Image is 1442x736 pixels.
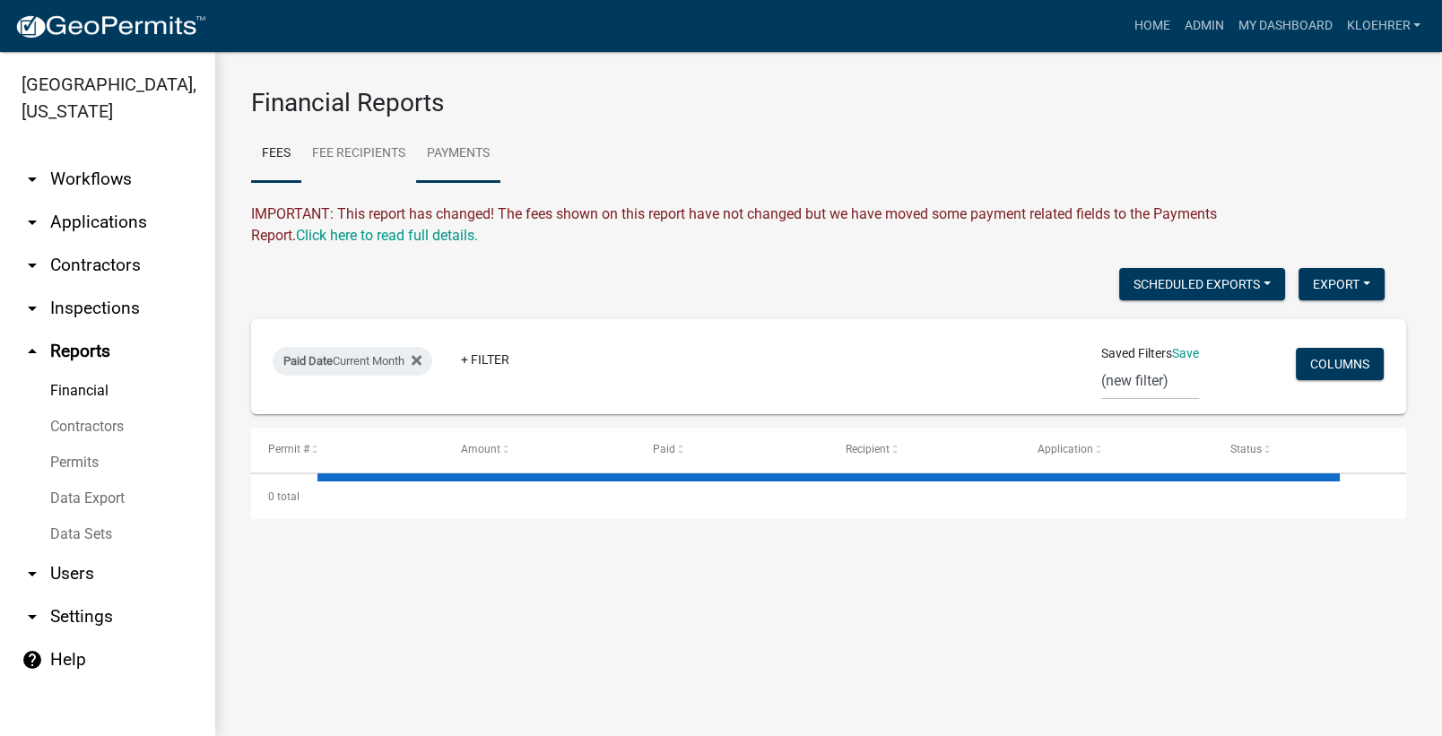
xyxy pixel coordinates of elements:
datatable-header-cell: Amount [444,429,637,472]
datatable-header-cell: Recipient [829,429,1021,472]
span: Permit # [268,443,309,455]
a: Fee Recipients [301,126,416,183]
div: 0 total [251,474,1406,519]
button: Export [1299,268,1385,300]
a: + Filter [447,343,524,376]
a: Fees [251,126,301,183]
a: Admin [1177,9,1230,43]
span: Paid Date [283,354,333,368]
a: Click here to read full details. [296,227,478,244]
a: Home [1126,9,1177,43]
span: Paid [653,443,675,455]
i: arrow_drop_down [22,298,43,319]
span: Application [1038,443,1093,455]
button: Columns [1296,348,1384,380]
div: IMPORTANT: This report has changed! The fees shown on this report have not changed but we have mo... [251,203,1406,247]
i: arrow_drop_down [22,212,43,233]
datatable-header-cell: Paid [636,429,829,472]
i: arrow_drop_down [22,563,43,584]
a: Payments [416,126,500,183]
span: Status [1230,443,1262,455]
span: Saved Filters [1101,344,1172,363]
i: arrow_drop_down [22,255,43,276]
a: kloehrer [1339,9,1428,43]
datatable-header-cell: Permit # [251,429,444,472]
wm-modal-confirm: Upcoming Changes to Daily Fees Report [296,227,478,244]
i: arrow_drop_down [22,169,43,190]
i: help [22,649,43,671]
div: Current Month [273,347,432,376]
datatable-header-cell: Status [1213,429,1406,472]
button: Scheduled Exports [1119,268,1285,300]
datatable-header-cell: Application [1021,429,1213,472]
a: My Dashboard [1230,9,1339,43]
span: Amount [461,443,500,455]
i: arrow_drop_down [22,606,43,628]
h3: Financial Reports [251,88,1406,118]
span: Recipient [846,443,890,455]
a: Save [1172,346,1199,360]
i: arrow_drop_up [22,341,43,362]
